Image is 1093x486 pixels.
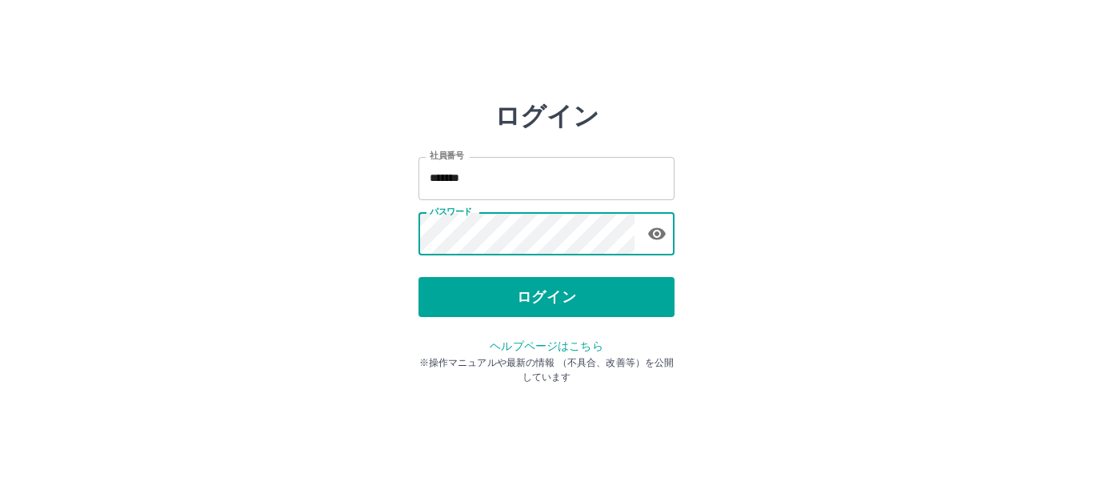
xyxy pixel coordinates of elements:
h2: ログイン [494,101,599,131]
label: パスワード [430,206,472,218]
button: ログイン [418,277,675,317]
a: ヘルプページはこちら [490,339,603,352]
p: ※操作マニュアルや最新の情報 （不具合、改善等）を公開しています [418,355,675,384]
label: 社員番号 [430,150,463,162]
